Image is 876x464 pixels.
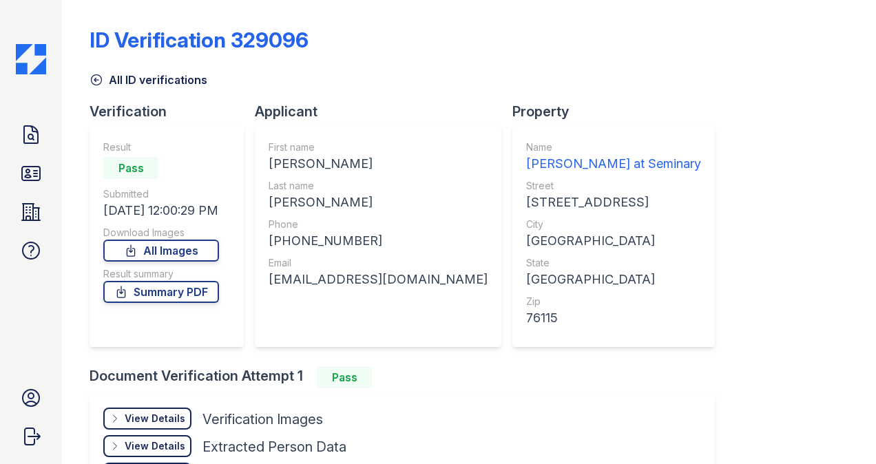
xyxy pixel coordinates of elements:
div: Applicant [255,102,512,121]
a: All Images [103,240,219,262]
div: Zip [526,295,701,308]
div: [GEOGRAPHIC_DATA] [526,231,701,251]
div: Verification [90,102,255,121]
div: Submitted [103,187,219,201]
div: First name [269,140,488,154]
div: [STREET_ADDRESS] [526,193,701,212]
div: ID Verification 329096 [90,28,309,52]
div: [DATE] 12:00:29 PM [103,201,219,220]
div: [GEOGRAPHIC_DATA] [526,270,701,289]
img: CE_Icon_Blue-c292c112584629df590d857e76928e9f676e5b41ef8f769ba2f05ee15b207248.png [16,44,46,74]
div: 76115 [526,308,701,328]
div: Download Images [103,226,219,240]
div: Pass [317,366,372,388]
div: View Details [125,412,185,425]
div: Last name [269,179,488,193]
div: Email [269,256,488,270]
div: Name [526,140,701,154]
a: Name [PERSON_NAME] at Seminary [526,140,701,173]
div: Extracted Person Data [202,437,346,456]
div: Result summary [103,267,219,281]
div: [PERSON_NAME] [269,193,488,212]
a: Summary PDF [103,281,219,303]
div: [PHONE_NUMBER] [269,231,488,251]
div: View Details [125,439,185,453]
a: All ID verifications [90,72,207,88]
div: Document Verification Attempt 1 [90,366,726,388]
div: City [526,218,701,231]
div: State [526,256,701,270]
div: [PERSON_NAME] at Seminary [526,154,701,173]
div: Property [512,102,726,121]
div: Street [526,179,701,193]
div: [PERSON_NAME] [269,154,488,173]
div: Pass [103,157,158,179]
div: Phone [269,218,488,231]
div: Verification Images [202,410,323,429]
div: Result [103,140,219,154]
div: [EMAIL_ADDRESS][DOMAIN_NAME] [269,270,488,289]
